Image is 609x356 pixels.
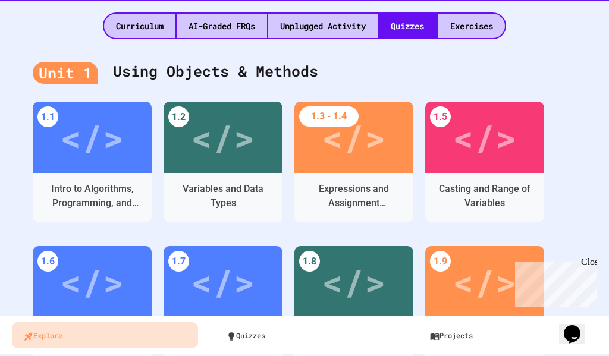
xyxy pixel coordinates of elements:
[322,255,386,308] div: </>
[177,14,267,38] div: AI-Graded FRQs
[510,257,597,307] iframe: chat widget
[12,322,198,348] a: Explore
[191,255,255,308] div: </>
[104,14,175,38] div: Curriculum
[453,111,517,164] div: </>
[168,251,189,272] div: 1.7
[172,182,274,210] div: Variables and Data Types
[33,62,98,84] div: Unit 1
[303,182,404,210] div: Expressions and Assignment Statements
[434,182,535,210] div: Casting and Range of Variables
[268,14,378,38] div: Unplugged Activity
[322,111,386,164] div: </>
[60,255,124,308] div: </>
[42,182,143,210] div: Intro to Algorithms, Programming, and Compilers
[438,14,505,38] div: Exercises
[430,251,451,272] div: 1.9
[215,322,401,348] a: Quizzes
[37,251,58,272] div: 1.6
[60,111,124,164] div: </>
[453,255,517,308] div: </>
[33,48,576,96] div: Using Objects & Methods
[299,251,320,272] div: 1.8
[430,106,451,127] div: 1.5
[5,5,82,75] div: Chat with us now!Close
[299,106,359,127] div: 1.3 - 1.4
[559,308,597,344] iframe: chat widget
[379,14,436,38] div: Quizzes
[37,106,58,127] div: 1.1
[418,322,604,348] a: Projects
[191,111,255,164] div: </>
[168,106,189,127] div: 1.2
